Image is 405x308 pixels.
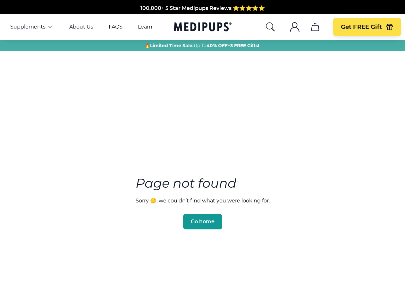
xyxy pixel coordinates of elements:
a: Learn [138,24,152,30]
button: Go home [183,214,222,229]
p: Sorry 😔, we couldn’t find what you were looking for. [136,198,270,204]
h3: Page not found [136,174,270,193]
button: account [287,19,302,35]
span: Get FREE Gift [341,23,382,31]
span: Supplements [10,24,46,30]
span: Go home [191,218,215,225]
a: FAQS [109,24,122,30]
span: Made In The [GEOGRAPHIC_DATA] from domestic & globally sourced ingredients [96,12,309,18]
a: About Us [69,24,93,30]
button: search [265,22,275,32]
button: cart [308,19,323,35]
span: 🔥 Up To + [145,42,259,49]
button: Get FREE Gift [333,18,401,36]
button: Supplements [10,23,54,31]
a: Medipups [174,21,232,34]
span: 100,000+ 5 Star Medipups Reviews ⭐️⭐️⭐️⭐️⭐️ [140,4,265,11]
